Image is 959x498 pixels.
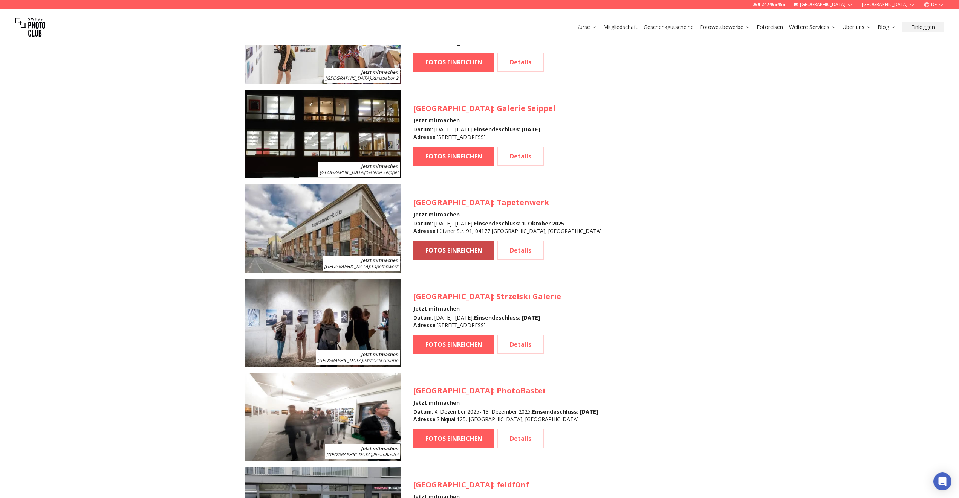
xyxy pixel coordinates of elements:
h4: Jetzt mitmachen [413,211,602,218]
span: : Strzelski Galerie [317,357,398,364]
button: Über uns [840,22,875,32]
b: Datum [413,126,432,133]
span: [GEOGRAPHIC_DATA] [317,357,363,364]
b: Adresse [413,227,436,235]
span: : Galerie Seippel [320,169,398,175]
span: : Kunstlabor 2 [325,75,398,81]
a: FOTOS EINREICHEN [413,335,494,354]
a: Details [497,429,544,448]
b: Jetzt mitmachen [361,445,398,452]
b: Einsendeschluss : 1. Oktober 2025 [474,220,564,227]
img: SPC Photo Awards Zürich: Dezember 2025 [245,373,401,461]
button: Fotoreisen [754,22,786,32]
span: [GEOGRAPHIC_DATA] [413,197,493,207]
a: FOTOS EINREICHEN [413,147,494,166]
a: Weitere Services [789,23,837,31]
img: SPC Photo Awards STUTTGART November 2025 [245,279,401,367]
b: Einsendeschluss : [DATE] [532,408,598,415]
h3: : PhotoBastei [413,385,598,396]
b: Jetzt mitmachen [361,351,398,358]
b: Einsendeschluss : [DATE] [474,314,540,321]
a: Details [497,241,544,260]
a: Fotowettbewerbe [700,23,751,31]
b: Datum [413,220,432,227]
b: Datum [413,314,432,321]
span: [GEOGRAPHIC_DATA] [324,263,370,270]
button: Kurse [573,22,600,32]
h4: Jetzt mitmachen [413,305,561,312]
a: FOTOS EINREICHEN [413,241,494,260]
div: Open Intercom Messenger [933,472,951,490]
a: Details [497,147,544,166]
span: [GEOGRAPHIC_DATA] [325,75,371,81]
button: Mitgliedschaft [600,22,641,32]
img: SPC Photo Awards LEIPZIG November 2025 [245,184,401,273]
h3: : feldfünf [413,480,598,490]
span: [GEOGRAPHIC_DATA] [413,291,493,302]
b: Jetzt mitmachen [361,257,398,263]
a: 069 247495455 [752,2,785,8]
a: Geschenkgutscheine [644,23,694,31]
b: Jetzt mitmachen [361,163,398,169]
h4: Jetzt mitmachen [413,117,555,124]
img: Swiss photo club [15,12,45,42]
b: Adresse [413,321,436,329]
span: [GEOGRAPHIC_DATA] [413,385,493,396]
button: Einloggen [902,22,944,32]
div: : [DATE] - [DATE] , : [STREET_ADDRESS] [413,314,561,329]
b: Jetzt mitmachen [361,69,398,75]
a: Mitgliedschaft [603,23,638,31]
button: Fotowettbewerbe [697,22,754,32]
span: [GEOGRAPHIC_DATA] [413,103,493,113]
button: Geschenkgutscheine [641,22,697,32]
a: Details [497,53,544,72]
div: : [DATE] - [DATE] , : [STREET_ADDRESS] [413,126,555,141]
h3: : Strzelski Galerie [413,291,561,302]
a: Über uns [843,23,872,31]
h3: : Galerie Seippel [413,103,555,114]
b: Adresse [413,416,436,423]
div: : 4. Dezember 2025 - 13. Dezember 2025 , : Sihlquai 125, [GEOGRAPHIC_DATA], [GEOGRAPHIC_DATA] [413,408,598,423]
div: : [DATE] - [DATE] , : Lützner Str. 91, 04177 [GEOGRAPHIC_DATA], [GEOGRAPHIC_DATA] [413,220,602,235]
a: Fotoreisen [757,23,783,31]
span: [GEOGRAPHIC_DATA] [326,451,372,458]
a: Kurse [576,23,597,31]
span: : PhotoBastei [326,451,398,458]
img: SPC Photo Awards KÖLN November 2025 [245,90,401,178]
a: Blog [878,23,896,31]
button: Blog [875,22,899,32]
a: FOTOS EINREICHEN [413,429,494,448]
button: Weitere Services [786,22,840,32]
h3: : Tapetenwerk [413,197,602,208]
span: [GEOGRAPHIC_DATA] [413,480,493,490]
b: Einsendeschluss : [DATE] [474,126,540,133]
span: [GEOGRAPHIC_DATA] [320,169,365,175]
span: : Tapetenwerk [324,263,398,270]
b: Datum [413,408,432,415]
a: Details [497,335,544,354]
b: Adresse [413,133,436,140]
h4: Jetzt mitmachen [413,399,598,407]
a: FOTOS EINREICHEN [413,53,494,72]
